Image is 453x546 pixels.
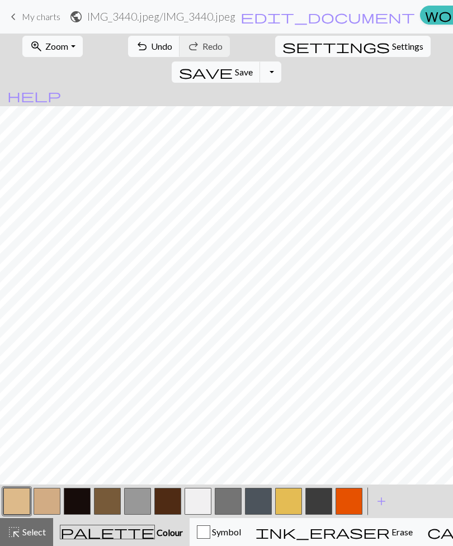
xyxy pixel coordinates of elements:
[190,518,248,546] button: Symbol
[275,36,431,57] button: SettingsSettings
[7,9,20,25] span: keyboard_arrow_left
[7,524,21,540] span: highlight_alt
[7,88,61,103] span: help
[172,61,261,83] button: Save
[155,527,183,538] span: Colour
[256,524,390,540] span: ink_eraser
[69,9,83,25] span: public
[22,36,82,57] button: Zoom
[21,526,46,537] span: Select
[240,9,415,25] span: edit_document
[392,40,423,53] span: Settings
[151,41,172,51] span: Undo
[60,524,154,540] span: palette
[45,41,68,51] span: Zoom
[235,67,253,77] span: Save
[87,10,235,23] h2: IMG_3440.jpeg / IMG_3440.jpeg
[22,11,60,22] span: My charts
[135,39,149,54] span: undo
[179,64,233,80] span: save
[210,526,241,537] span: Symbol
[128,36,180,57] button: Undo
[375,493,388,509] span: add
[282,40,390,53] i: Settings
[53,518,190,546] button: Colour
[7,7,60,26] a: My charts
[248,518,420,546] button: Erase
[30,39,43,54] span: zoom_in
[390,526,413,537] span: Erase
[282,39,390,54] span: settings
